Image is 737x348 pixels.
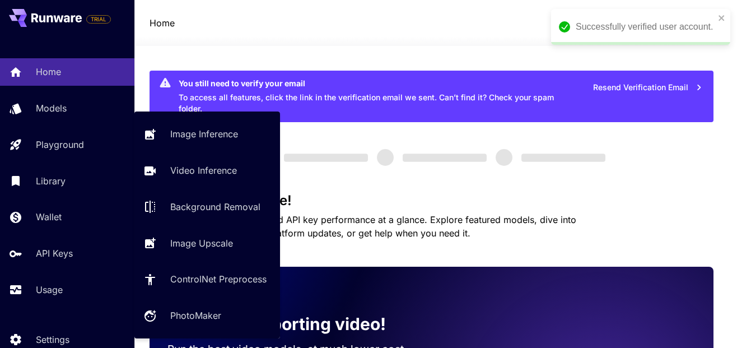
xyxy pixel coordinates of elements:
[36,247,73,260] p: API Keys
[36,333,69,346] p: Settings
[718,13,726,22] button: close
[170,236,233,250] p: Image Upscale
[36,65,61,78] p: Home
[170,272,267,286] p: ControlNet Preprocess
[134,120,280,148] a: Image Inference
[134,302,280,330] a: PhotoMaker
[587,76,709,99] button: Resend Verification Email
[681,294,737,348] div: Widget de chat
[170,164,237,177] p: Video Inference
[134,229,280,257] a: Image Upscale
[86,12,111,26] span: Add your payment card to enable full platform functionality.
[170,127,238,141] p: Image Inference
[36,101,67,115] p: Models
[87,15,110,24] span: TRIAL
[199,312,386,337] p: Now supporting video!
[150,16,175,30] nav: breadcrumb
[36,283,63,296] p: Usage
[134,157,280,184] a: Video Inference
[36,210,62,224] p: Wallet
[36,174,66,188] p: Library
[150,16,175,30] p: Home
[179,77,561,89] div: You still need to verify your email
[134,266,280,293] a: ControlNet Preprocess
[170,309,221,322] p: PhotoMaker
[36,138,84,151] p: Playground
[576,20,715,34] div: Successfully verified user account.
[170,200,260,214] p: Background Removal
[134,193,280,221] a: Background Removal
[681,294,737,348] iframe: Chat Widget
[150,193,714,208] h3: Welcome to Runware!
[179,74,561,119] div: To access all features, click the link in the verification email we sent. Can’t find it? Check yo...
[150,214,576,239] span: Check out your usage stats and API key performance at a glance. Explore featured models, dive int...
